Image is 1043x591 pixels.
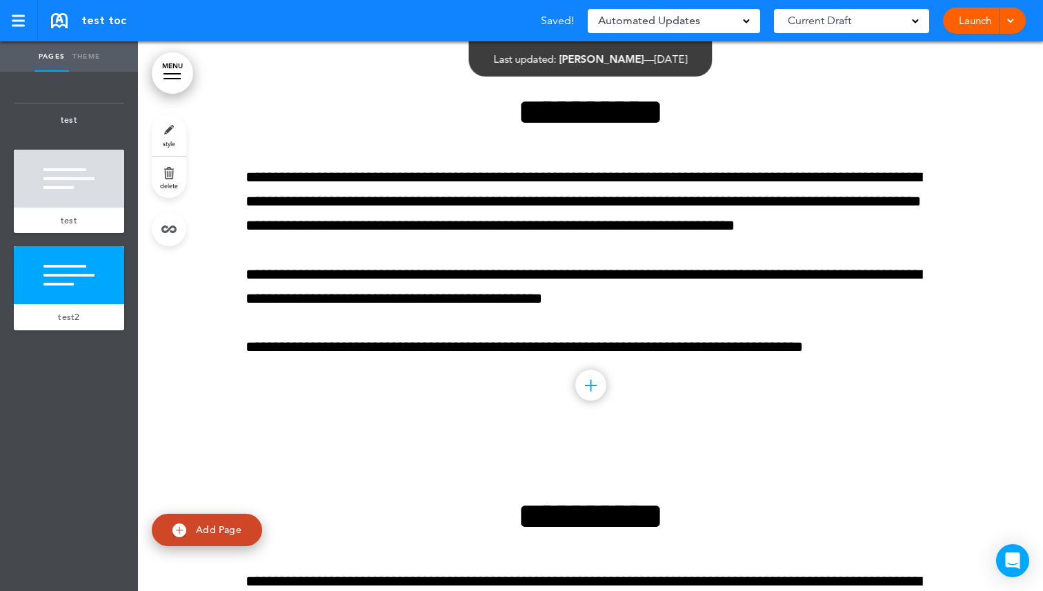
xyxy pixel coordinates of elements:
[152,157,186,198] a: delete
[196,523,241,536] span: Add Page
[152,114,186,156] a: style
[152,514,262,546] a: Add Page
[160,181,178,190] span: delete
[14,304,124,330] a: test2
[163,139,175,148] span: style
[14,208,124,234] a: test
[598,11,700,30] span: Automated Updates
[559,52,644,66] span: [PERSON_NAME]
[69,41,103,72] a: Theme
[788,11,851,30] span: Current Draft
[494,54,688,64] div: —
[541,15,574,26] span: Saved!
[81,13,126,28] span: test toc
[61,214,77,226] span: test
[152,52,193,94] a: MENU
[34,41,69,72] a: Pages
[996,544,1029,577] div: Open Intercom Messenger
[953,8,997,34] a: Launch
[655,52,688,66] span: [DATE]
[14,103,124,137] span: test
[172,523,186,537] img: add.svg
[494,52,557,66] span: Last updated:
[58,311,80,323] span: test2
